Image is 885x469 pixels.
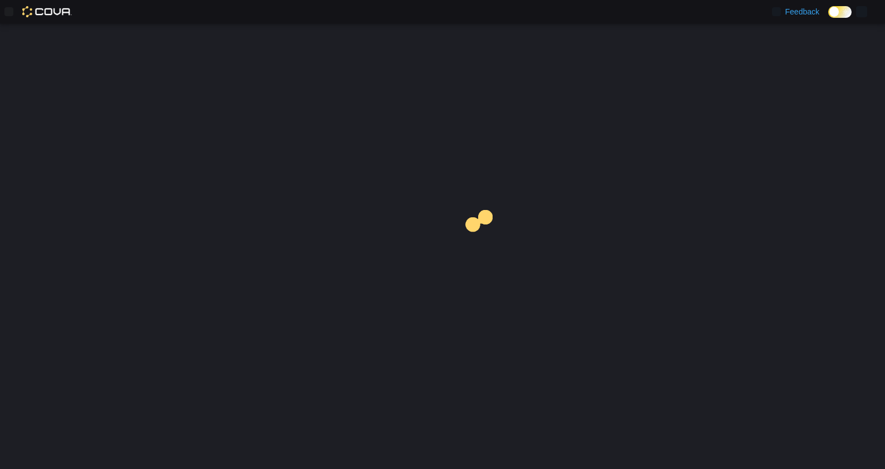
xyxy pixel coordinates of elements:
img: Cova [22,6,72,17]
input: Dark Mode [828,6,852,18]
span: Feedback [785,6,819,17]
img: cova-loader [442,202,526,285]
a: Feedback [768,1,824,23]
